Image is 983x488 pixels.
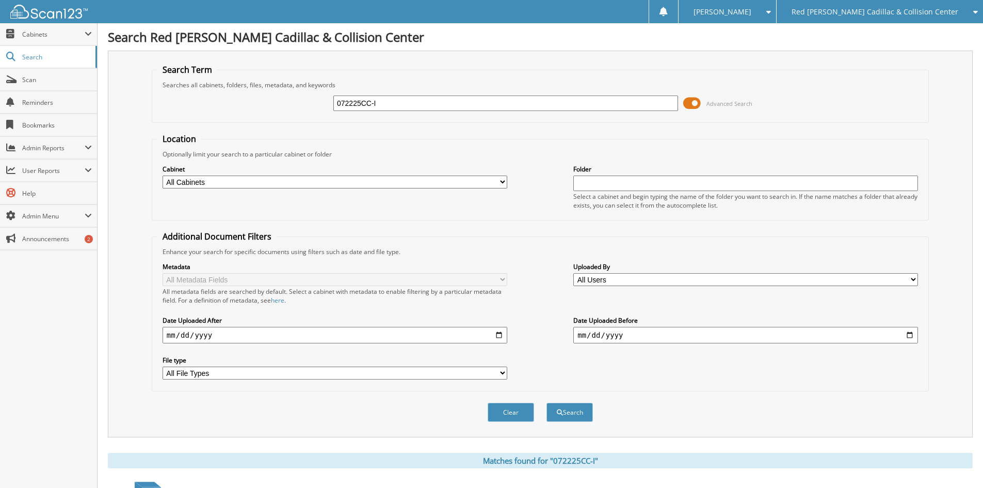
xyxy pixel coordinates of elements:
[22,234,92,243] span: Announcements
[792,9,958,15] span: Red [PERSON_NAME] Cadillac & Collision Center
[163,356,507,365] label: File type
[163,165,507,174] label: Cabinet
[157,81,923,89] div: Searches all cabinets, folders, files, metadata, and keywords
[163,316,507,325] label: Date Uploaded After
[546,403,593,422] button: Search
[22,166,85,175] span: User Reports
[22,212,85,221] span: Admin Menu
[157,64,217,75] legend: Search Term
[706,100,752,107] span: Advanced Search
[157,150,923,159] div: Optionally limit your search to a particular cabinet or folder
[163,327,507,343] input: start
[157,247,923,256] div: Enhance your search for specific documents using filters such as date and file type.
[573,165,918,174] label: Folder
[163,287,507,305] div: All metadata fields are searched by default. Select a cabinet with metadata to enable filtering b...
[10,5,88,19] img: scan123-logo-white.svg
[163,262,507,271] label: Metadata
[22,98,92,107] span: Reminders
[573,316,918,325] label: Date Uploaded Before
[573,192,918,210] div: Select a cabinet and begin typing the name of the folder you want to search in. If the name match...
[22,189,92,198] span: Help
[157,133,201,145] legend: Location
[22,121,92,130] span: Bookmarks
[22,144,85,152] span: Admin Reports
[573,262,918,271] label: Uploaded By
[488,403,534,422] button: Clear
[694,9,751,15] span: [PERSON_NAME]
[108,453,973,468] div: Matches found for "072225CC-I"
[157,231,277,242] legend: Additional Document Filters
[22,53,90,61] span: Search
[22,75,92,84] span: Scan
[271,296,284,305] a: here
[85,235,93,243] div: 2
[22,30,85,39] span: Cabinets
[573,327,918,343] input: end
[108,28,973,45] h1: Search Red [PERSON_NAME] Cadillac & Collision Center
